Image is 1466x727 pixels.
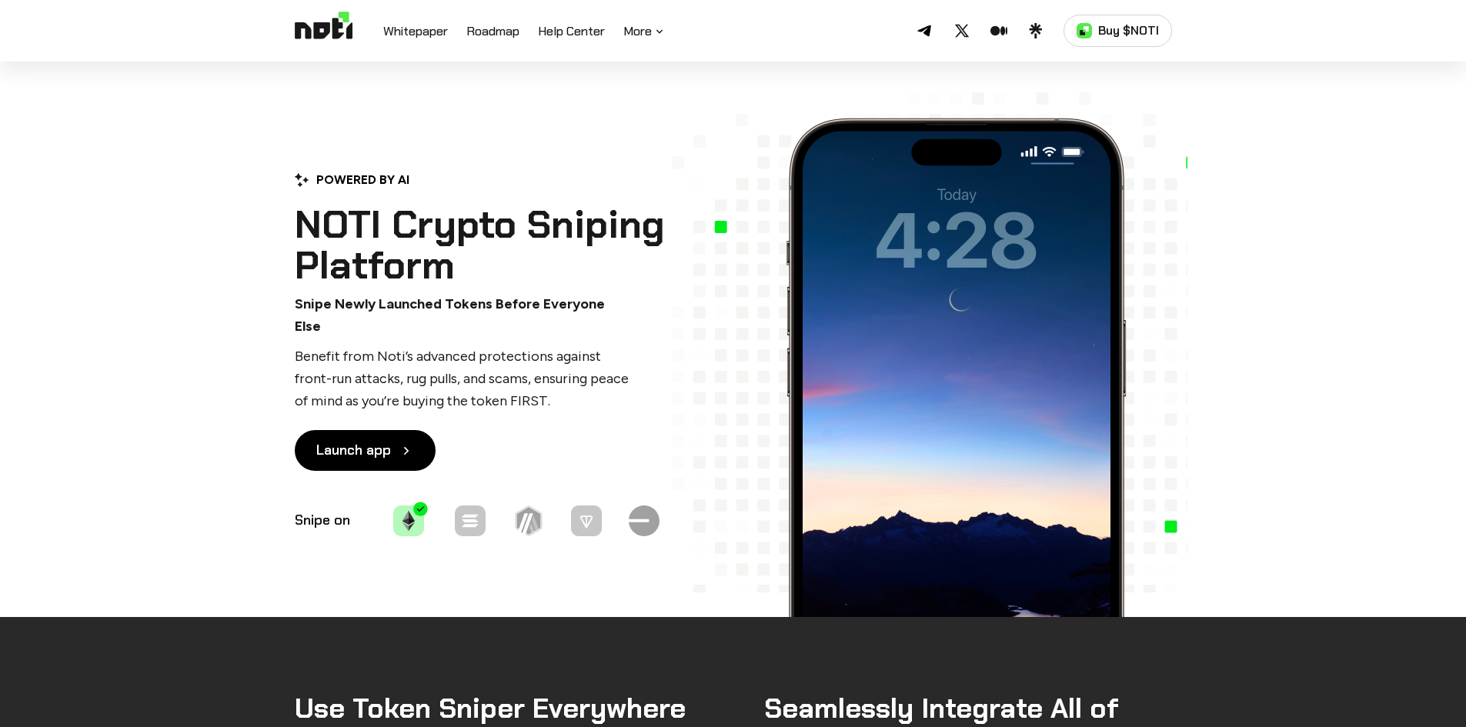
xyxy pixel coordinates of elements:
[623,22,666,41] button: More
[295,205,687,285] h1: NOTI Crypto Sniping Platform
[295,12,352,50] img: Logo
[538,22,605,42] a: Help Center
[295,293,633,338] p: Snipe Newly Launched Tokens Before Everyone Else
[295,430,436,471] a: Launch app
[295,173,309,187] img: Powered by AI
[295,509,359,539] p: Snipe on
[295,694,703,723] h2: Use Token Sniper Everywhere
[383,22,448,42] a: Whitepaper
[1064,15,1172,47] a: Buy $NOTI
[295,170,409,190] div: POWERED BY AI
[295,345,633,412] p: Benefit from Noti’s advanced protections against front-run attacks, rug pulls, and scams, ensurin...
[466,22,519,42] a: Roadmap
